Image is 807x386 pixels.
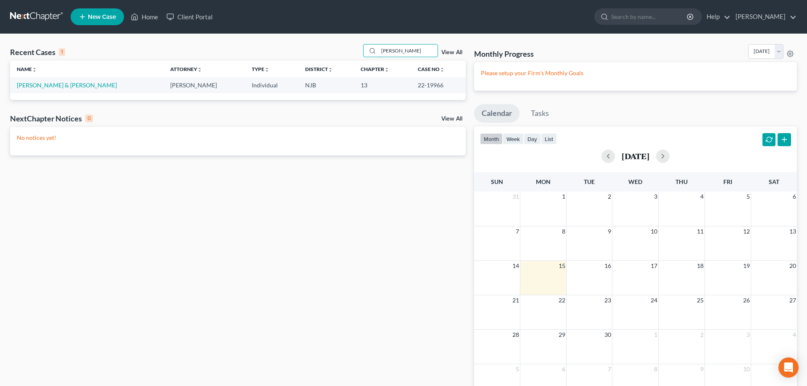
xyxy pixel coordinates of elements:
[561,364,566,374] span: 6
[298,77,354,93] td: NJB
[162,9,217,24] a: Client Portal
[607,192,612,202] span: 2
[607,226,612,236] span: 9
[789,261,797,271] span: 20
[653,192,658,202] span: 3
[32,67,37,72] i: unfold_more
[628,178,642,185] span: Wed
[604,295,612,305] span: 23
[354,77,411,93] td: 13
[384,67,389,72] i: unfold_more
[245,77,298,93] td: Individual
[512,192,520,202] span: 31
[699,330,704,340] span: 2
[604,330,612,340] span: 30
[59,48,65,56] div: 1
[746,330,751,340] span: 3
[558,261,566,271] span: 15
[742,226,751,236] span: 12
[474,49,534,59] h3: Monthly Progress
[611,9,688,24] input: Search by name...
[742,364,751,374] span: 10
[536,178,551,185] span: Mon
[653,330,658,340] span: 1
[503,133,524,144] button: week
[441,50,462,55] a: View All
[778,357,799,378] div: Open Intercom Messenger
[328,67,333,72] i: unfold_more
[85,115,93,122] div: 0
[769,178,779,185] span: Sat
[699,192,704,202] span: 4
[197,67,202,72] i: unfold_more
[792,192,797,202] span: 6
[440,67,445,72] i: unfold_more
[742,261,751,271] span: 19
[584,178,595,185] span: Tue
[418,66,445,72] a: Case Nounfold_more
[561,226,566,236] span: 8
[164,77,245,93] td: [PERSON_NAME]
[170,66,202,72] a: Attorneyunfold_more
[653,364,658,374] span: 8
[10,47,65,57] div: Recent Cases
[411,77,466,93] td: 22-19966
[512,330,520,340] span: 28
[622,152,649,160] h2: [DATE]
[523,104,556,123] a: Tasks
[650,295,658,305] span: 24
[541,133,557,144] button: list
[558,295,566,305] span: 22
[650,261,658,271] span: 17
[480,133,503,144] button: month
[675,178,688,185] span: Thu
[88,14,116,20] span: New Case
[127,9,162,24] a: Home
[696,295,704,305] span: 25
[17,66,37,72] a: Nameunfold_more
[723,178,732,185] span: Fri
[361,66,389,72] a: Chapterunfold_more
[305,66,333,72] a: Districtunfold_more
[604,261,612,271] span: 16
[699,364,704,374] span: 9
[792,330,797,340] span: 4
[474,104,520,123] a: Calendar
[789,295,797,305] span: 27
[512,295,520,305] span: 21
[524,133,541,144] button: day
[742,295,751,305] span: 26
[746,192,751,202] span: 5
[731,9,796,24] a: [PERSON_NAME]
[491,178,503,185] span: Sun
[512,261,520,271] span: 14
[696,261,704,271] span: 18
[607,364,612,374] span: 7
[10,113,93,123] div: NextChapter Notices
[441,116,462,122] a: View All
[558,330,566,340] span: 29
[515,226,520,236] span: 7
[702,9,731,24] a: Help
[252,66,269,72] a: Typeunfold_more
[650,226,658,236] span: 10
[481,69,790,77] p: Please setup your Firm's Monthly Goals
[264,67,269,72] i: unfold_more
[379,45,438,57] input: Search by name...
[515,364,520,374] span: 5
[696,226,704,236] span: 11
[17,134,459,142] p: No notices yet!
[561,192,566,202] span: 1
[789,226,797,236] span: 13
[17,81,117,89] a: [PERSON_NAME] & [PERSON_NAME]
